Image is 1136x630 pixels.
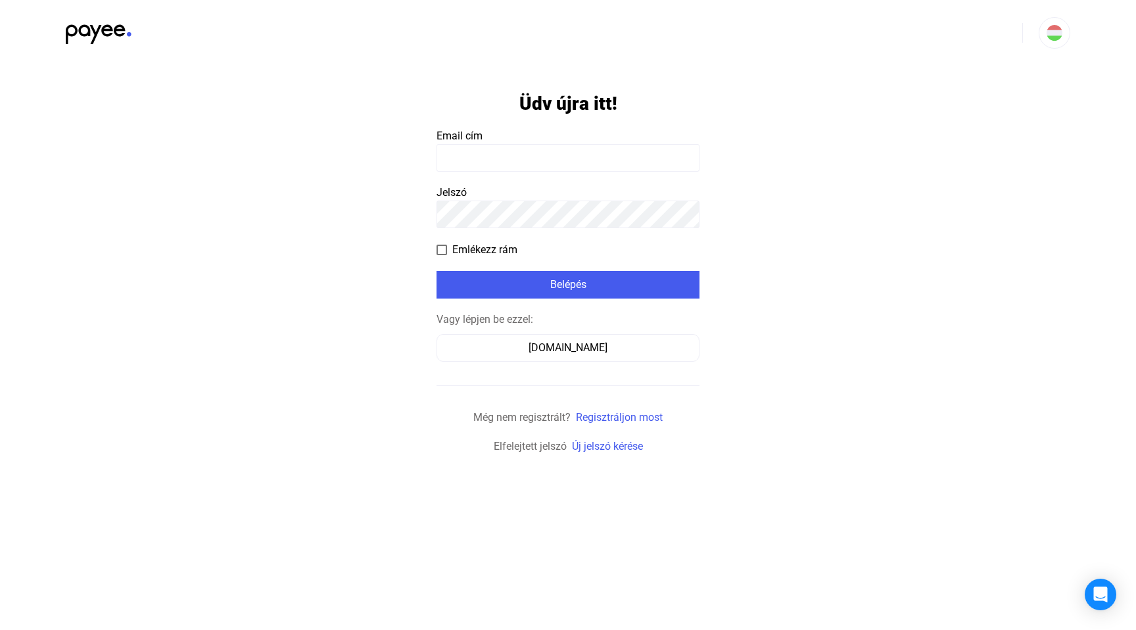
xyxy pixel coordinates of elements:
span: Emlékezz rám [452,242,517,258]
a: [DOMAIN_NAME] [437,341,699,354]
button: [DOMAIN_NAME] [437,334,699,362]
img: HU [1047,25,1062,41]
a: Regisztráljon most [576,411,663,424]
div: Open Intercom Messenger [1085,579,1116,610]
div: Belépés [440,277,696,293]
span: Jelszó [437,186,467,199]
span: Elfelejtett jelszó [494,440,567,452]
span: Email cím [437,130,483,142]
div: Vagy lépjen be ezzel: [437,312,699,327]
button: Belépés [437,271,699,299]
span: Még nem regisztrált? [473,411,571,424]
a: Új jelszó kérése [572,440,643,452]
img: black-payee-blue-dot.svg [66,17,131,44]
button: HU [1039,17,1070,49]
div: [DOMAIN_NAME] [441,340,695,356]
h1: Üdv újra itt! [519,92,617,115]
